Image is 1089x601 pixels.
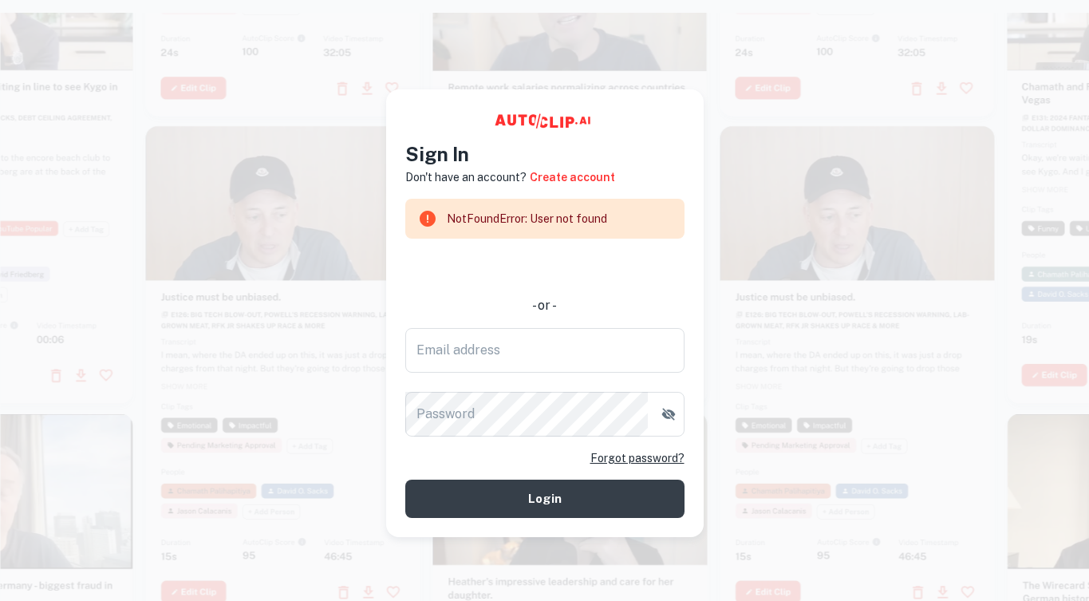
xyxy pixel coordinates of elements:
iframe: “使用 Google 账号登录”按钮 [397,250,692,285]
div: 使用 Google 账号登录。在新标签页中打开 [405,250,685,285]
div: - or - [405,296,685,315]
a: Create account [530,168,615,186]
div: NotFoundError: User not found [447,204,607,234]
p: Don't have an account? [405,168,527,186]
button: Login [405,480,685,518]
h4: Sign In [405,140,685,168]
a: Forgot password? [590,449,685,467]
